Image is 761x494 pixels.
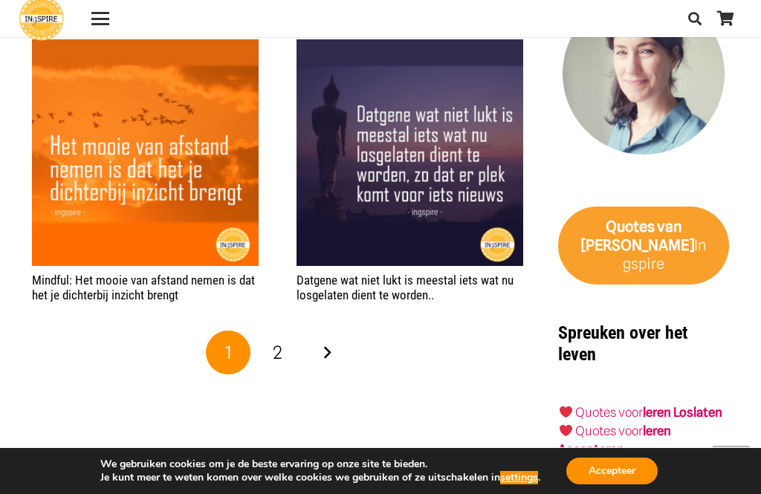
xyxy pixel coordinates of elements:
[297,39,524,267] a: Datgene wat niet lukt is meestal iets wat nu losgelaten dient te worden..
[558,207,729,285] a: Quotes van [PERSON_NAME]Ingspire
[100,458,540,471] p: We gebruiken cookies om je de beste ervaring op onze site te bieden.
[606,218,655,235] strong: Quotes
[273,342,282,363] span: 2
[560,406,572,418] img: ❤
[32,273,255,302] a: Mindful: Het mooie van afstand nemen is dat het je dichterbij inzicht brengt
[713,446,750,483] a: Terug naar top
[297,39,524,267] img: Datgene wat niet lukt is meestal iets wat nu losgelaten dient te worden, zo dat er plek komt voor...
[100,471,540,484] p: Je kunt meer te weten komen over welke cookies we gebruiken of ze uitschakelen in .
[225,342,232,363] span: 1
[558,322,687,365] strong: Spreuken over het leven
[575,405,643,420] a: Quotes voor
[566,458,658,484] button: Accepteer
[32,39,259,266] a: Mindful: Het mooie van afstand nemen is dat het je dichterbij inzicht brengt
[297,273,514,302] a: Datgene wat niet lukt is meestal iets wat nu losgelaten dient te worden..
[643,405,722,420] a: leren Loslaten
[32,39,259,266] img: Citaat: Het mooie van afstand nemen is dat het je dichterbij inzicht brengt - Ingspire spreuk cop...
[206,331,250,375] span: Pagina 1
[581,218,694,254] strong: van [PERSON_NAME]
[575,423,643,438] a: Quotes voor
[500,471,538,484] button: settings
[256,331,300,375] a: Pagina 2
[560,424,572,437] img: ❤
[81,10,119,27] a: Menu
